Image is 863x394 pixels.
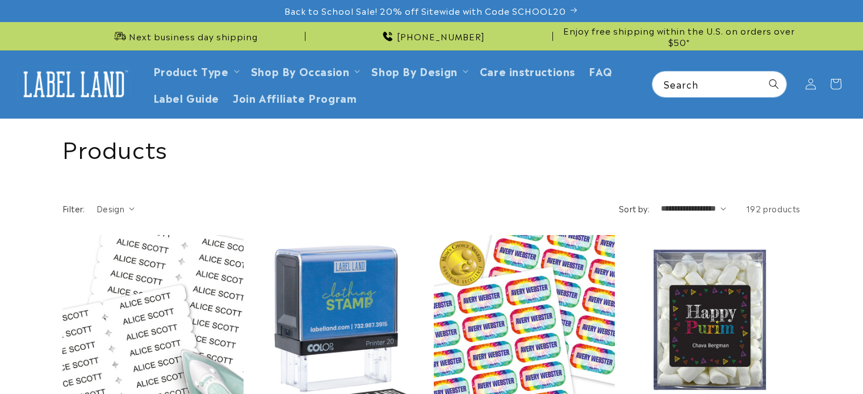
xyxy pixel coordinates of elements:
span: 192 products [746,203,801,214]
span: Join Affiliate Program [233,91,357,104]
h2: Filter: [62,203,85,215]
a: Label Guide [146,84,227,111]
summary: Shop By Occasion [244,57,365,84]
span: [PHONE_NUMBER] [397,31,485,42]
h1: Products [62,133,801,162]
a: Care instructions [473,57,582,84]
span: Label Guide [153,91,220,104]
div: Announcement [310,22,553,50]
span: Design [97,203,124,214]
a: FAQ [582,57,619,84]
a: Label Land [13,62,135,106]
div: Announcement [558,22,801,50]
span: Back to School Sale! 20% off Sitewide with Code SCHOOL20 [284,5,566,16]
summary: Shop By Design [365,57,472,84]
summary: Design (0 selected) [97,203,135,215]
label: Sort by: [619,203,650,214]
span: Next business day shipping [129,31,258,42]
span: Care instructions [480,64,575,77]
span: Shop By Occasion [251,64,350,77]
a: Product Type [153,63,229,78]
span: FAQ [589,64,613,77]
span: Enjoy free shipping within the U.S. on orders over $50* [558,25,801,47]
a: Join Affiliate Program [226,84,363,111]
div: Announcement [62,22,305,50]
button: Search [761,72,786,97]
img: Label Land [17,66,131,102]
a: Shop By Design [371,63,457,78]
summary: Product Type [146,57,244,84]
